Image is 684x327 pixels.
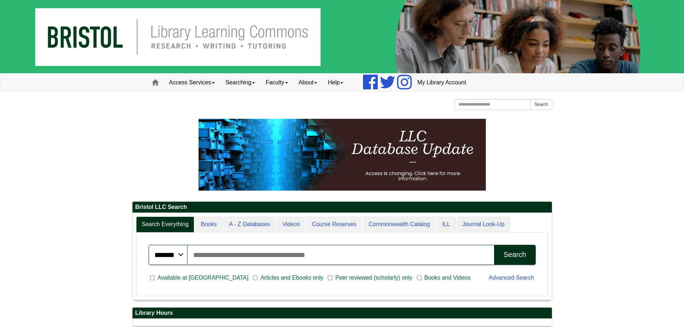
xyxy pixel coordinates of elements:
a: Advanced Search [489,275,534,281]
span: Available at [GEOGRAPHIC_DATA] [155,274,251,282]
a: Commonwealth Catalog [363,216,436,233]
a: Searching [220,74,260,92]
h2: Library Hours [132,308,552,319]
input: Articles and Ebooks only [253,275,257,281]
a: ILL [436,216,456,233]
input: Peer reviewed (scholarly) only [328,275,332,281]
button: Search [530,99,552,110]
a: About [293,74,323,92]
button: Search [494,245,535,265]
a: Videos [276,216,306,233]
a: Books [195,216,222,233]
span: Peer reviewed (scholarly) only [332,274,415,282]
input: Books and Videos [417,275,422,281]
span: Books and Videos [422,274,474,282]
input: Available at [GEOGRAPHIC_DATA] [150,275,155,281]
a: Course Reserves [306,216,362,233]
a: Faculty [260,74,293,92]
h2: Bristol LLC Search [132,202,552,213]
a: A - Z Databases [223,216,276,233]
img: HTML tutorial [199,119,486,191]
a: My Library Account [412,74,471,92]
div: Search [503,251,526,259]
a: Search Everything [136,216,195,233]
a: Journal Look-Up [457,216,510,233]
a: Access Services [164,74,220,92]
span: Articles and Ebooks only [257,274,326,282]
a: Help [322,74,349,92]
